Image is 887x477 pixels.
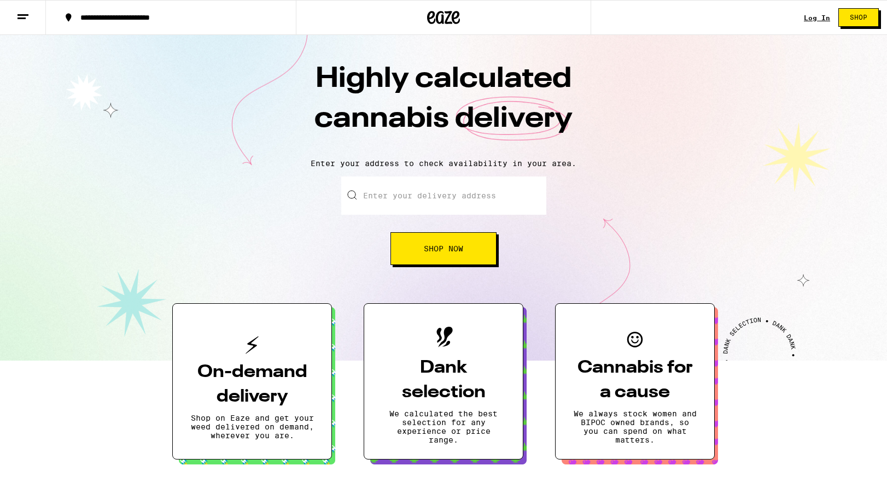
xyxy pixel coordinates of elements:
h3: On-demand delivery [190,360,314,409]
h1: Highly calculated cannabis delivery [252,60,635,150]
button: Cannabis for a causeWe always stock women and BIPOC owned brands, so you can spend on what matters. [555,303,715,460]
a: Log In [804,14,830,21]
button: Dank selectionWe calculated the best selection for any experience or price range. [364,303,523,460]
span: Shop [850,14,867,21]
input: Enter your delivery address [341,176,546,215]
button: Shop Now [390,232,497,265]
p: We calculated the best selection for any experience or price range. [382,409,505,444]
h3: Cannabis for a cause [573,356,697,405]
button: Shop [838,8,879,27]
p: Shop on Eaze and get your weed delivered on demand, wherever you are. [190,414,314,440]
p: We always stock women and BIPOC owned brands, so you can spend on what matters. [573,409,697,444]
p: Enter your address to check availability in your area. [11,159,876,168]
h3: Dank selection [382,356,505,405]
span: Shop Now [424,245,463,252]
button: On-demand deliveryShop on Eaze and get your weed delivered on demand, wherever you are. [172,303,332,460]
a: Shop [830,8,887,27]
